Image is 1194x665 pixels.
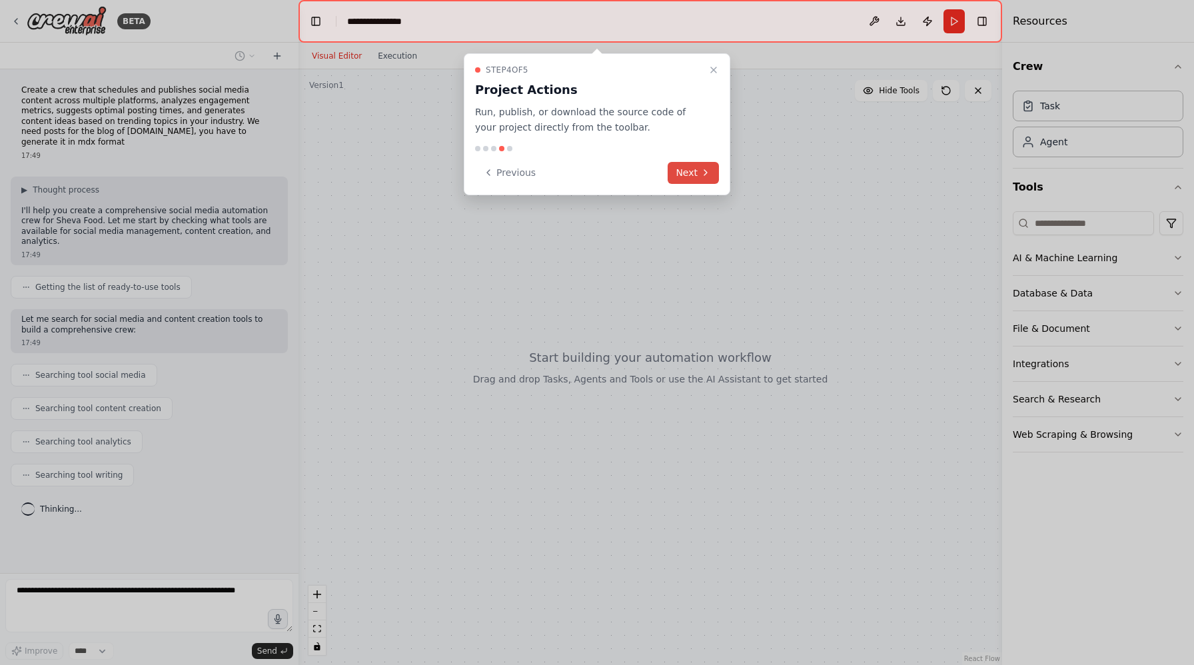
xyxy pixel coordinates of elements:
[475,105,703,135] p: Run, publish, or download the source code of your project directly from the toolbar.
[486,65,528,75] span: Step 4 of 5
[475,162,544,184] button: Previous
[306,12,325,31] button: Hide left sidebar
[475,81,703,99] h3: Project Actions
[668,162,719,184] button: Next
[706,62,722,78] button: Close walkthrough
